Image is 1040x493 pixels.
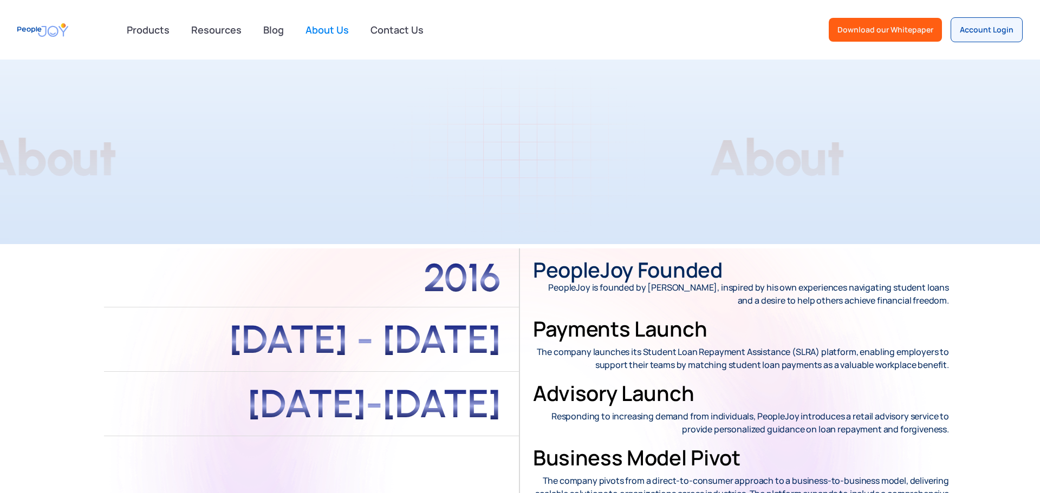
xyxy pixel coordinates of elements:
[299,18,355,42] a: About Us
[533,383,694,404] h3: Advisory Launch
[960,24,1013,35] div: Account Login
[829,18,942,42] a: Download our Whitepaper
[364,18,430,42] a: Contact Us
[533,447,740,469] h3: Business Model Pivot
[533,259,949,281] h3: PeopleJoy founded
[185,18,248,42] a: Resources
[104,253,520,302] div: 2016
[17,18,68,42] a: home
[104,379,520,428] div: [DATE]-[DATE]
[120,19,176,41] div: Products
[533,318,949,340] h3: Payments Launch
[257,18,290,42] a: Blog
[533,281,949,307] p: PeopleJoy is founded by [PERSON_NAME], inspired by his own experiences navigating student loans a...
[533,410,949,436] p: Responding to increasing demand from individuals, PeopleJoy introduces a retail advisory service ...
[837,24,933,35] div: Download our Whitepaper
[951,17,1023,42] a: Account Login
[104,315,520,364] div: [DATE] - [DATE]
[533,345,949,371] p: The company launches its Student Loan Repayment Assistance (SLRA) platform, enabling employers to...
